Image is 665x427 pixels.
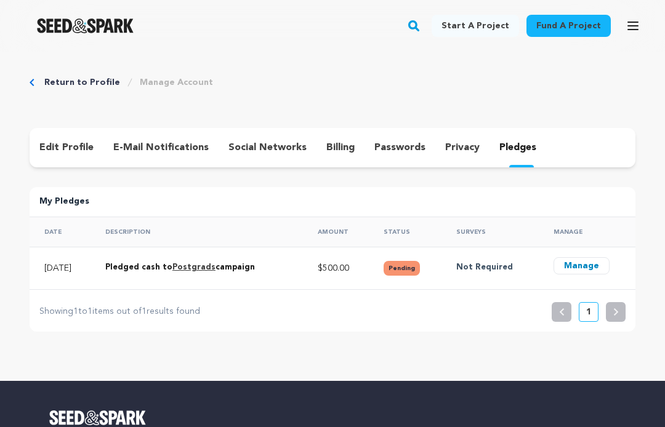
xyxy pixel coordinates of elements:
[365,138,435,158] button: passwords
[539,217,635,247] th: Manage
[140,76,213,89] a: Manage Account
[39,140,94,155] p: edit profile
[113,140,209,155] p: e-mail notifications
[49,410,616,425] a: Seed&Spark Homepage
[172,263,216,271] a: Postgrads
[228,140,307,155] p: social networks
[91,217,303,247] th: Description
[37,18,134,33] img: Seed&Spark Logo Dark Mode
[369,217,441,247] th: Status
[456,260,531,276] p: Not Required
[326,140,355,155] p: billing
[87,307,92,316] span: 1
[303,217,369,247] th: Amount
[142,307,147,316] span: 1
[526,15,611,37] a: Fund a project
[30,76,635,89] div: Breadcrumb
[441,217,539,247] th: Surveys
[30,217,91,247] th: Date
[39,305,200,319] p: Showing to items out of results found
[73,307,78,316] span: 1
[554,257,610,274] button: Manage
[105,260,296,276] div: Pledged cash to campaign
[579,302,598,322] button: 1
[219,138,316,158] button: social networks
[554,257,628,274] a: Manage
[384,261,420,276] button: Pending
[435,138,490,158] button: privacy
[37,18,134,33] a: Seed&Spark Homepage
[499,140,536,155] p: pledges
[586,306,591,318] p: 1
[374,140,425,155] p: passwords
[445,140,480,155] p: privacy
[44,76,120,89] a: Return to Profile
[49,410,146,425] img: Seed&Spark Logo
[432,15,519,37] a: Start a project
[30,138,103,158] button: edit profile
[490,138,546,158] button: pledges
[316,138,365,158] button: billing
[39,194,626,209] p: My Pledges
[44,262,83,274] p: [DATE]
[103,138,219,158] button: e-mail notifications
[318,262,362,274] p: $500.00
